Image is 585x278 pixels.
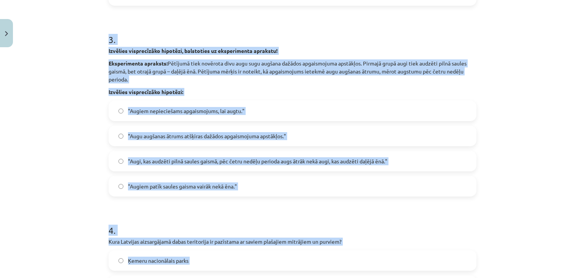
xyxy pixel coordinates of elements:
[128,182,237,190] span: "Augiem patīk saules gaisma vairāk nekā ēna."
[109,59,476,83] p: Pētījumā tiek novērota divu augu sugu augšana dažādos apgaismojuma apstākļos. Pirmajā grupā augi ...
[118,109,123,113] input: "Augiem nepieciešams apgaismojums, lai augtu."
[128,157,387,165] span: "Augi, kas audzēti pilnā saules gaismā, pēc četru nedēļu perioda augs ātrāk nekā augi, kas audzēt...
[128,257,189,265] span: Ķemeru nacionālais parks
[118,134,123,139] input: "Augu augšanas ātrums atšķiras dažādos apgaismojuma apstākļos."
[109,212,476,235] h1: 4 .
[109,238,476,246] p: Kura Latvijas aizsargājamā dabas teritorija ir pazīstama ar saviem plašajiem mitrājiem un purviem?
[109,60,168,67] b: Eksperimenta apraksts:
[128,132,286,140] span: "Augu augšanas ātrums atšķiras dažādos apgaismojuma apstākļos."
[128,107,245,115] span: "Augiem nepieciešams apgaismojums, lai augtu."
[109,47,278,54] b: Izvēlies visprecīzāko hipotēzi, balstoties uz eksperimenta aprakstu!
[118,159,123,164] input: "Augi, kas audzēti pilnā saules gaismā, pēc četru nedēļu perioda augs ātrāk nekā augi, kas audzēt...
[109,21,476,45] h1: 3 .
[118,258,123,263] input: Ķemeru nacionālais parks
[118,184,123,189] input: "Augiem patīk saules gaisma vairāk nekā ēna."
[5,31,8,36] img: icon-close-lesson-0947bae3869378f0d4975bcd49f059093ad1ed9edebbc8119c70593378902aed.svg
[109,88,183,95] b: Izvēlies visprecīzāko hipotēzi:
